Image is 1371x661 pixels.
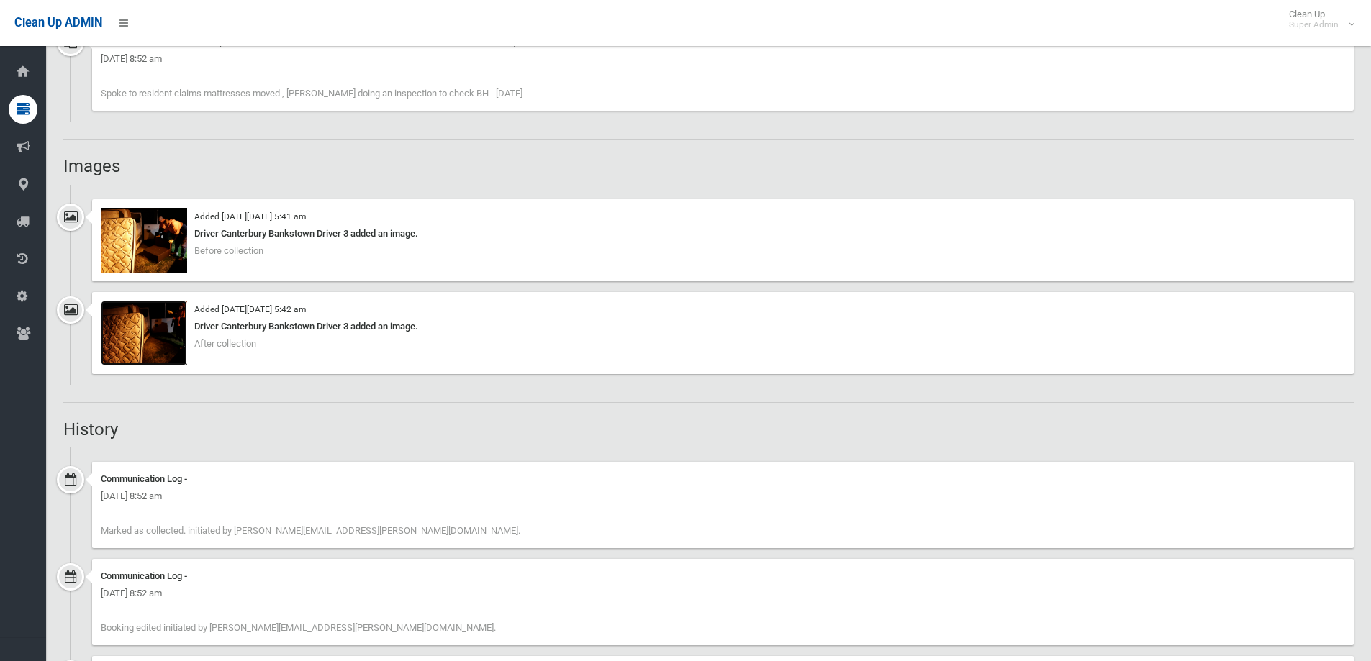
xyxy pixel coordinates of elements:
[101,585,1345,602] div: [DATE] 8:52 am
[101,525,520,536] span: Marked as collected. initiated by [PERSON_NAME][EMAIL_ADDRESS][PERSON_NAME][DOMAIN_NAME].
[101,488,1345,505] div: [DATE] 8:52 am
[194,211,306,222] small: Added [DATE][DATE] 5:41 am
[101,208,187,273] img: 2025-08-1405.41.35454225212224824571.jpg
[101,88,522,99] span: Spoke to resident claims mattresses moved , [PERSON_NAME] doing an inspection to check BH - [DATE]
[101,225,1345,242] div: Driver Canterbury Bankstown Driver 3 added an image.
[1289,19,1339,30] small: Super Admin
[101,622,496,633] span: Booking edited initiated by [PERSON_NAME][EMAIL_ADDRESS][PERSON_NAME][DOMAIN_NAME].
[194,245,263,256] span: Before collection
[1282,9,1353,30] span: Clean Up
[194,338,256,349] span: After collection
[194,304,306,314] small: Added [DATE][DATE] 5:42 am
[101,567,1345,585] div: Communication Log -
[101,318,1345,335] div: Driver Canterbury Bankstown Driver 3 added an image.
[101,301,187,365] img: 2025-08-1405.41.44367160473861095123.jpg
[101,50,1345,68] div: [DATE] 8:52 am
[63,157,1354,175] h2: Images
[14,16,102,29] span: Clean Up ADMIN
[101,470,1345,488] div: Communication Log -
[63,420,1354,439] h2: History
